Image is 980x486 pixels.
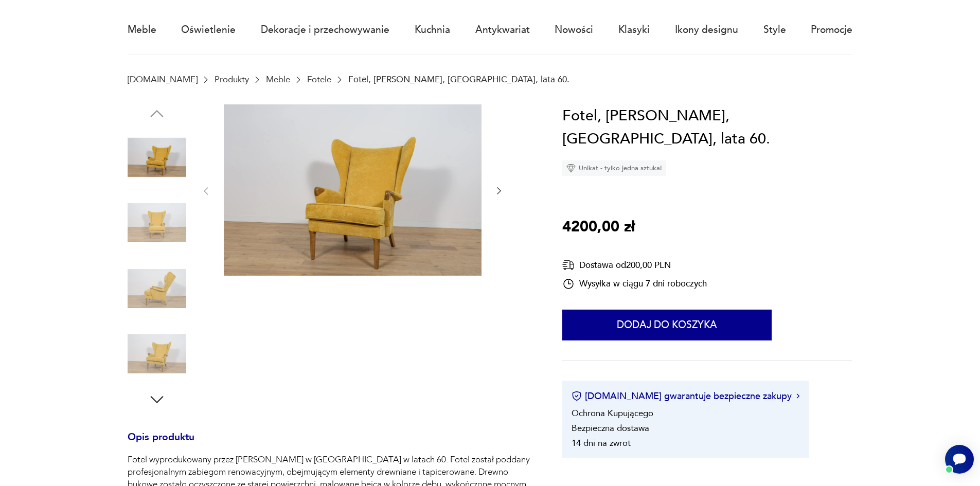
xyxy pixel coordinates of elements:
img: Ikona dostawy [562,259,575,272]
iframe: Smartsupp widget button [945,445,974,474]
h3: Opis produktu [128,434,533,454]
a: Oświetlenie [181,6,236,53]
button: Dodaj do koszyka [562,310,772,340]
img: Ikona strzałki w prawo [796,393,799,399]
li: 14 dni na zwrot [572,437,631,449]
img: Zdjęcie produktu Fotel, Parker Knoll, Wielka Brytania, lata 60. [128,193,186,252]
img: Zdjęcie produktu Fotel, Parker Knoll, Wielka Brytania, lata 60. [128,325,186,383]
a: Kuchnia [415,6,450,53]
a: Fotele [307,75,331,84]
li: Bezpieczna dostawa [572,422,649,434]
p: 4200,00 zł [562,215,635,239]
a: Dekoracje i przechowywanie [261,6,389,53]
button: [DOMAIN_NAME] gwarantuje bezpieczne zakupy [572,390,799,403]
img: Zdjęcie produktu Fotel, Parker Knoll, Wielka Brytania, lata 60. [224,104,482,276]
div: Dostawa od 200,00 PLN [562,259,707,272]
a: Nowości [555,6,593,53]
img: Ikona certyfikatu [572,391,582,401]
a: Antykwariat [475,6,530,53]
img: Ikona diamentu [566,164,576,173]
a: Ikony designu [675,6,738,53]
a: Style [763,6,786,53]
a: Klasyki [618,6,650,53]
img: Zdjęcie produktu Fotel, Parker Knoll, Wielka Brytania, lata 60. [128,128,186,187]
a: Promocje [811,6,852,53]
div: Wysyłka w ciągu 7 dni roboczych [562,278,707,290]
a: Meble [266,75,290,84]
a: [DOMAIN_NAME] [128,75,198,84]
p: Fotel, [PERSON_NAME], [GEOGRAPHIC_DATA], lata 60. [348,75,569,84]
img: Zdjęcie produktu Fotel, Parker Knoll, Wielka Brytania, lata 60. [128,259,186,318]
h1: Fotel, [PERSON_NAME], [GEOGRAPHIC_DATA], lata 60. [562,104,852,151]
li: Ochrona Kupującego [572,407,653,419]
a: Meble [128,6,156,53]
div: Unikat - tylko jedna sztuka! [562,160,666,176]
a: Produkty [215,75,249,84]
